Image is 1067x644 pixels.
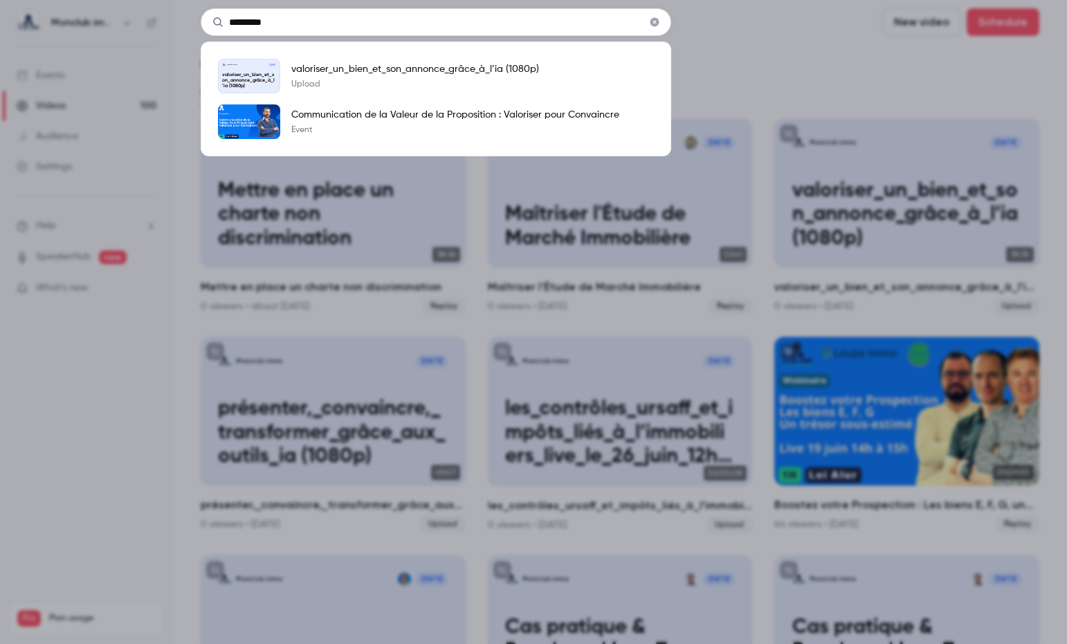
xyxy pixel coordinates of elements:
[222,63,225,66] img: valoriser_un_bien_et_son_annonce_grâce_à_l’ia (1080p)
[268,63,276,66] span: [DATE]
[226,64,237,66] p: Monclub immo
[291,125,619,136] p: Event
[222,73,276,89] p: valoriser_un_bien_et_son_annonce_grâce_à_l’ia (1080p)
[291,79,539,90] p: Upload
[218,104,280,139] img: Communication de la Valeur de la Proposition : Valoriser pour Convaincre
[644,11,666,33] button: Clear
[291,108,619,122] p: Communication de la Valeur de la Proposition : Valoriser pour Convaincre
[291,62,539,76] p: valoriser_un_bien_et_son_annonce_grâce_à_l’ia (1080p)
